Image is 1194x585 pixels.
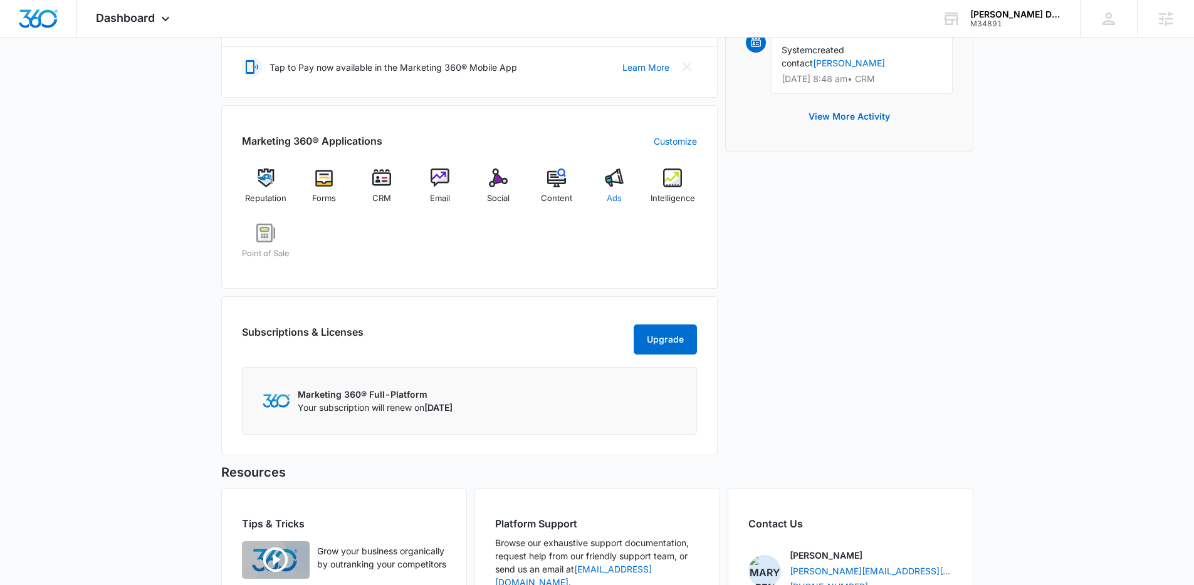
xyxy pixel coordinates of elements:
[263,394,290,407] img: Marketing 360 Logo
[242,224,290,269] a: Point of Sale
[372,192,391,205] span: CRM
[242,324,364,349] h2: Subscriptions & Licenses
[622,61,669,74] a: Learn More
[654,135,697,148] a: Customize
[96,11,155,24] span: Dashboard
[474,168,523,214] a: Social
[487,192,510,205] span: Social
[270,61,517,74] p: Tap to Pay now available in the Marketing 360® Mobile App
[300,168,348,214] a: Forms
[970,19,1062,28] div: account id
[312,192,336,205] span: Forms
[782,44,812,55] span: System
[796,101,903,132] button: View More Activity
[607,192,622,205] span: Ads
[790,564,953,577] a: [PERSON_NAME][EMAIL_ADDRESS][PERSON_NAME][DOMAIN_NAME]
[298,388,453,401] p: Marketing 360® Full-Platform
[424,402,453,413] span: [DATE]
[245,192,286,205] span: Reputation
[782,75,942,83] p: [DATE] 8:48 am • CRM
[358,168,406,214] a: CRM
[242,516,446,531] h2: Tips & Tricks
[970,9,1062,19] div: account name
[298,401,453,414] p: Your subscription will renew on
[651,192,695,205] span: Intelligence
[242,541,310,579] img: Quick Overview Video
[416,168,464,214] a: Email
[782,44,844,68] span: created contact
[813,58,885,68] a: [PERSON_NAME]
[532,168,580,214] a: Content
[242,133,382,148] h2: Marketing 360® Applications
[242,247,290,260] span: Point of Sale
[541,192,572,205] span: Content
[317,544,446,571] p: Grow your business organically by outranking your competitors
[748,516,953,531] h2: Contact Us
[649,168,697,214] a: Intelligence
[677,57,697,77] button: Close
[790,549,862,562] p: [PERSON_NAME]
[430,192,450,205] span: Email
[221,463,973,482] h5: Resources
[495,516,699,531] h2: Platform Support
[242,168,290,214] a: Reputation
[634,324,697,355] button: Upgrade
[590,168,639,214] a: Ads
